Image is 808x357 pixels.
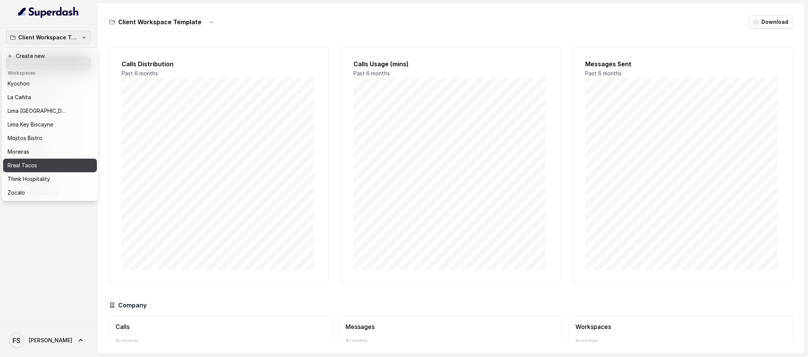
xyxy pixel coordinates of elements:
[3,66,97,78] header: Workspaces
[8,134,42,143] p: Mojitos Bistro
[3,49,97,63] button: Create new
[8,175,50,184] p: Think Hospitality
[8,147,29,156] p: Moreiras
[6,31,91,44] button: Client Workspace Template
[2,48,98,201] div: Client Workspace Template
[8,161,37,170] p: Rreal Tacos
[18,33,79,42] p: Client Workspace Template
[8,188,25,197] p: Zocalo
[8,106,68,115] p: Lima [GEOGRAPHIC_DATA]
[8,120,53,129] p: Lima Key Biscayne
[8,93,31,102] p: La Cañita
[8,79,30,88] p: Kyochon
